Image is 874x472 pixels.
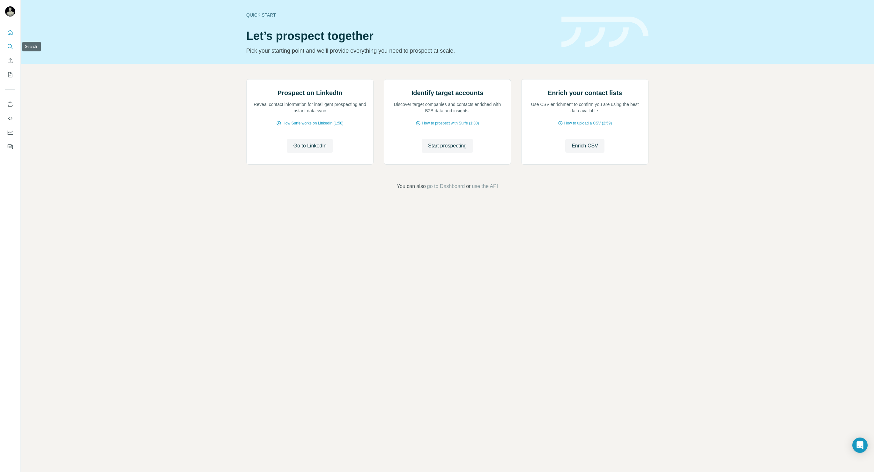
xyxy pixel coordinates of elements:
[293,142,326,150] span: Go to LinkedIn
[5,69,15,80] button: My lists
[390,101,504,114] p: Discover target companies and contacts enriched with B2B data and insights.
[427,183,465,190] button: go to Dashboard
[246,46,554,55] p: Pick your starting point and we’ll provide everything you need to prospect at scale.
[246,12,554,18] div: Quick start
[5,127,15,138] button: Dashboard
[428,142,467,150] span: Start prospecting
[5,41,15,52] button: Search
[572,142,598,150] span: Enrich CSV
[466,183,470,190] span: or
[411,88,484,97] h2: Identify target accounts
[5,113,15,124] button: Use Surfe API
[422,120,479,126] span: How to prospect with Surfe (1:30)
[5,6,15,17] img: Avatar
[564,120,612,126] span: How to upload a CSV (2:59)
[5,27,15,38] button: Quick start
[253,101,367,114] p: Reveal contact information for intelligent prospecting and instant data sync.
[397,183,426,190] span: You can also
[565,139,604,153] button: Enrich CSV
[852,438,868,453] div: Open Intercom Messenger
[5,141,15,152] button: Feedback
[561,17,648,48] img: banner
[528,101,642,114] p: Use CSV enrichment to confirm you are using the best data available.
[548,88,622,97] h2: Enrich your contact lists
[422,139,473,153] button: Start prospecting
[5,99,15,110] button: Use Surfe on LinkedIn
[472,183,498,190] button: use the API
[283,120,344,126] span: How Surfe works on LinkedIn (1:58)
[287,139,333,153] button: Go to LinkedIn
[5,55,15,66] button: Enrich CSV
[246,30,554,42] h1: Let’s prospect together
[278,88,342,97] h2: Prospect on LinkedIn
